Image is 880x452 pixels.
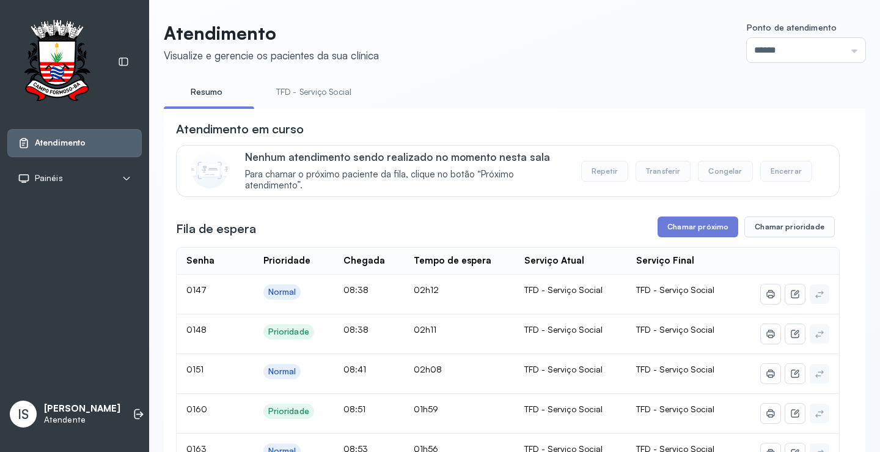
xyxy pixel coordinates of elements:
[636,284,714,295] span: TFD - Serviço Social
[524,324,617,335] div: TFD - Serviço Social
[264,82,364,102] a: TFD - Serviço Social
[18,137,131,149] a: Atendimento
[636,364,714,374] span: TFD - Serviço Social
[164,22,379,44] p: Atendimento
[343,255,385,267] div: Chegada
[747,22,837,32] span: Ponto de atendimento
[658,217,738,237] button: Chamar próximo
[176,220,256,237] h3: Fila de espera
[698,161,752,182] button: Congelar
[524,255,584,267] div: Serviço Atual
[35,138,86,148] span: Atendimento
[636,255,694,267] div: Serviço Final
[636,324,714,335] span: TFD - Serviço Social
[414,284,439,295] span: 02h12
[186,324,207,335] span: 0148
[176,120,304,138] h3: Atendimento em curso
[186,404,207,414] span: 0160
[268,287,296,297] div: Normal
[268,327,309,337] div: Prioridade
[760,161,812,182] button: Encerrar
[636,404,714,414] span: TFD - Serviço Social
[581,161,628,182] button: Repetir
[343,364,366,374] span: 08:41
[343,284,369,295] span: 08:38
[268,406,309,417] div: Prioridade
[186,255,215,267] div: Senha
[13,20,101,105] img: Logotipo do estabelecimento
[414,255,491,267] div: Tempo de espera
[524,364,617,375] div: TFD - Serviço Social
[268,366,296,377] div: Normal
[414,404,438,414] span: 01h59
[245,169,568,192] span: Para chamar o próximo paciente da fila, clique no botão “Próximo atendimento”.
[744,217,835,237] button: Chamar prioridade
[636,161,691,182] button: Transferir
[524,404,617,415] div: TFD - Serviço Social
[524,284,617,295] div: TFD - Serviço Social
[186,364,204,374] span: 0151
[263,255,310,267] div: Prioridade
[44,415,120,425] p: Atendente
[191,152,228,188] img: Imagem de CalloutCard
[343,324,369,335] span: 08:38
[164,82,249,102] a: Resumo
[414,324,436,335] span: 02h11
[44,403,120,415] p: [PERSON_NAME]
[414,364,442,374] span: 02h08
[343,404,365,414] span: 08:51
[164,49,379,62] div: Visualize e gerencie os pacientes da sua clínica
[186,284,207,295] span: 0147
[245,150,568,163] p: Nenhum atendimento sendo realizado no momento nesta sala
[35,173,63,183] span: Painéis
